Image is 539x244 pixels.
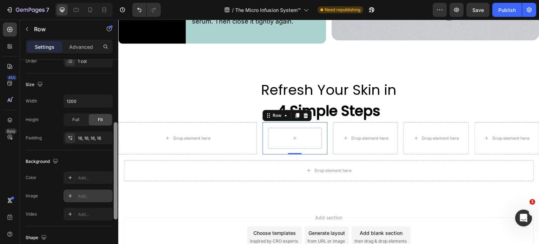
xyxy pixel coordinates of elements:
[78,175,111,181] div: Add...
[515,210,532,226] iframe: Intercom live chat
[241,210,284,217] div: Add blank section
[26,98,37,104] div: Width
[472,7,484,13] span: Save
[236,218,288,225] span: then drag & drop elements
[466,3,490,17] button: Save
[35,43,54,51] p: Settings
[26,193,38,199] div: Image
[325,7,360,13] span: Need republishing
[153,93,165,99] div: Row
[196,148,233,154] div: Drop element here
[530,199,535,205] span: 1
[304,116,341,121] div: Drop element here
[235,6,301,14] span: The Micro Infusion System™
[26,58,37,64] div: Order
[492,3,522,17] button: Publish
[194,194,227,202] span: Add section
[46,6,49,14] p: 7
[374,116,411,121] div: Drop element here
[190,210,227,217] div: Generate layout
[78,211,111,218] div: Add...
[64,95,112,107] input: Auto
[159,81,262,101] strong: 4 Simple Steps
[26,174,36,181] div: Color
[34,25,94,33] p: Row
[5,128,17,134] div: Beta
[78,193,111,199] div: Add...
[26,135,42,141] div: Padding
[7,75,17,80] div: 450
[135,210,178,217] div: Choose templates
[118,20,539,244] iframe: Design area
[26,157,60,166] div: Background
[132,218,180,225] span: inspired by CRO experts
[26,233,48,243] div: Shape
[72,117,79,123] span: Full
[498,6,516,14] div: Publish
[232,6,234,14] span: /
[189,218,227,225] span: from URL or image
[26,80,44,90] div: Size
[78,58,111,65] div: 1 col
[69,43,93,51] p: Advanced
[55,116,92,121] div: Drop element here
[26,117,39,123] div: Height
[98,117,103,123] span: Fit
[233,116,270,121] div: Drop element here
[78,135,111,141] div: 16, 16, 16, 16
[3,3,52,17] button: 7
[26,211,37,217] div: Video
[132,3,161,17] div: Undo/Redo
